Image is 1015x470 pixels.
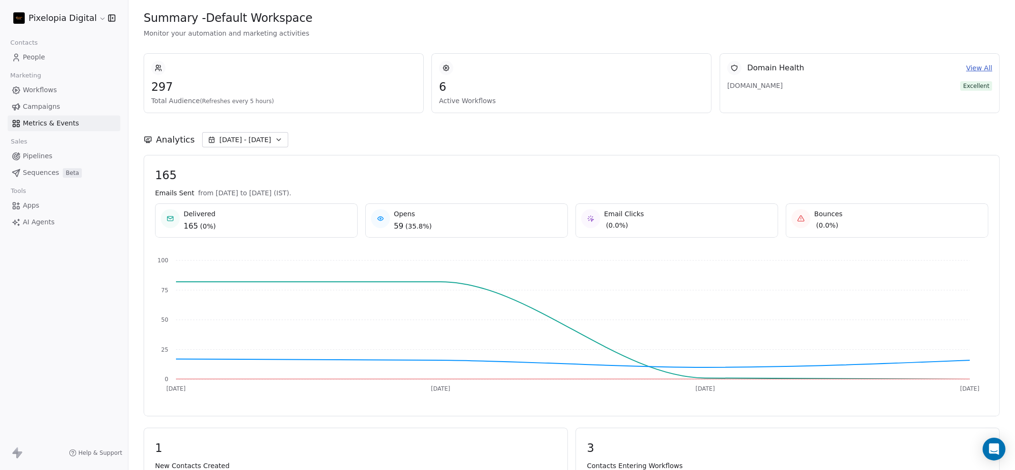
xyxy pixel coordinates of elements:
[202,132,288,147] button: [DATE] - [DATE]
[747,62,804,74] span: Domain Health
[604,209,644,219] span: Email Clicks
[198,188,291,198] span: from [DATE] to [DATE] (IST).
[144,11,312,25] span: Summary - Default Workspace
[816,221,839,230] span: ( 0.0% )
[8,148,120,164] a: Pipelines
[966,63,992,73] a: View All
[200,98,274,105] span: (Refreshes every 5 hours)
[23,52,45,62] span: People
[405,221,431,231] span: ( 35.8% )
[23,102,60,112] span: Campaigns
[144,29,1000,38] span: Monitor your automation and marketing activities
[8,165,120,181] a: SequencesBeta
[8,99,120,115] a: Campaigns
[23,201,39,211] span: Apps
[8,198,120,213] a: Apps
[161,346,168,353] tspan: 25
[960,81,992,91] span: Excellent
[23,217,55,227] span: AI Agents
[151,96,416,106] span: Total Audience
[184,209,216,219] span: Delivered
[7,184,30,198] span: Tools
[394,221,403,232] span: 59
[6,36,42,50] span: Contacts
[606,221,628,230] span: ( 0.0% )
[23,118,79,128] span: Metrics & Events
[8,82,120,98] a: Workflows
[184,221,198,232] span: 165
[11,10,101,26] button: Pixelopia Digital
[8,115,120,131] a: Metrics & Events
[983,438,1005,460] div: Open Intercom Messenger
[8,49,120,65] a: People
[63,168,82,178] span: Beta
[161,317,168,323] tspan: 50
[6,68,45,83] span: Marketing
[166,386,186,393] tspan: [DATE]
[78,449,122,457] span: Help & Support
[157,257,168,264] tspan: 100
[394,209,432,219] span: Opens
[155,168,988,182] span: 165
[23,151,52,161] span: Pipelines
[587,441,988,455] span: 3
[165,376,168,383] tspan: 0
[439,96,704,106] span: Active Workflows
[960,386,980,393] tspan: [DATE]
[814,209,843,219] span: Bounces
[431,386,450,393] tspan: [DATE]
[8,214,120,230] a: AI Agents
[151,80,416,94] span: 297
[727,81,794,90] span: [DOMAIN_NAME]
[161,287,168,294] tspan: 75
[23,168,59,178] span: Sequences
[7,134,31,149] span: Sales
[200,221,216,231] span: ( 0% )
[155,188,194,198] span: Emails Sent
[439,80,704,94] span: 6
[29,12,97,24] span: Pixelopia Digital
[69,449,122,457] a: Help & Support
[156,134,195,146] span: Analytics
[695,386,715,393] tspan: [DATE]
[219,135,271,144] span: [DATE] - [DATE]
[13,12,25,24] img: 422123981_747274550308078_6734304175735197476_n.jpg
[23,85,57,95] span: Workflows
[155,441,556,455] span: 1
